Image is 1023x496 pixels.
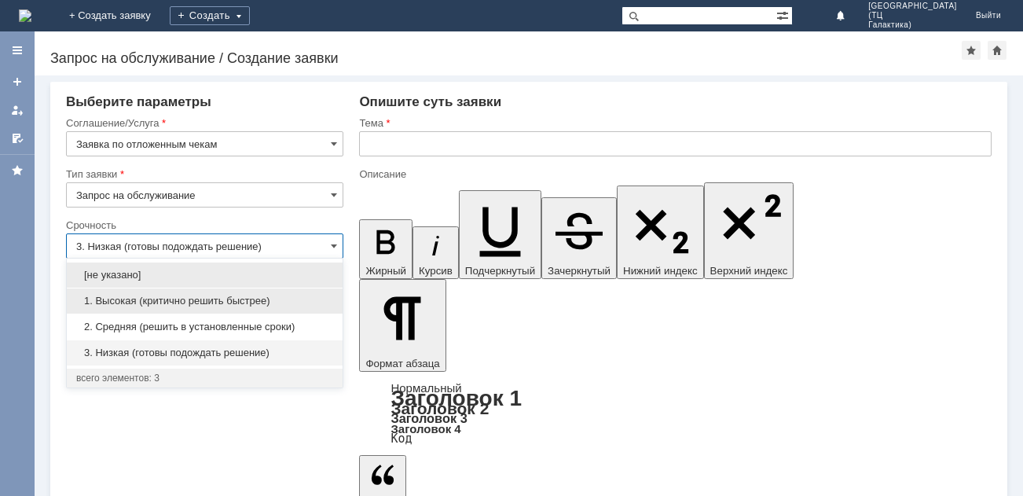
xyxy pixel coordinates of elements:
[66,169,340,179] div: Тип заявки
[776,7,792,22] span: Расширенный поиск
[390,432,412,446] a: Код
[710,265,788,277] span: Верхний индекс
[19,9,31,22] img: logo
[617,186,704,279] button: Нижний индекс
[50,50,962,66] div: Запрос на обслуживание / Создание заявки
[412,226,459,279] button: Курсив
[390,399,489,417] a: Заголовок 2
[365,358,439,369] span: Формат абзаца
[390,422,460,435] a: Заголовок 4
[66,220,340,230] div: Срочность
[359,279,445,372] button: Формат абзаца
[76,347,333,359] span: 3. Низкая (готовы подождать решение)
[5,69,30,94] a: Создать заявку
[548,265,610,277] span: Зачеркнутый
[359,118,988,128] div: Тема
[5,126,30,151] a: Мои согласования
[359,383,992,444] div: Формат абзаца
[390,386,522,410] a: Заголовок 1
[170,6,250,25] div: Создать
[76,269,333,281] span: [не указано]
[704,182,794,279] button: Верхний индекс
[5,97,30,123] a: Мои заявки
[459,190,541,279] button: Подчеркнутый
[359,94,501,109] span: Опишите суть заявки
[419,265,453,277] span: Курсив
[962,41,981,60] div: Добавить в избранное
[868,2,957,11] span: [GEOGRAPHIC_DATA]
[465,265,535,277] span: Подчеркнутый
[76,321,333,333] span: 2. Средняя (решить в установленные сроки)
[359,169,988,179] div: Описание
[868,11,957,20] span: (ТЦ
[66,94,211,109] span: Выберите параметры
[868,20,957,30] span: Галактика)
[390,381,461,395] a: Нормальный
[76,295,333,307] span: 1. Высокая (критично решить быстрее)
[390,411,467,425] a: Заголовок 3
[359,219,412,279] button: Жирный
[76,372,333,384] div: всего элементов: 3
[988,41,1006,60] div: Сделать домашней страницей
[623,265,698,277] span: Нижний индекс
[66,118,340,128] div: Соглашение/Услуга
[541,197,617,279] button: Зачеркнутый
[365,265,406,277] span: Жирный
[19,9,31,22] a: Перейти на домашнюю страницу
